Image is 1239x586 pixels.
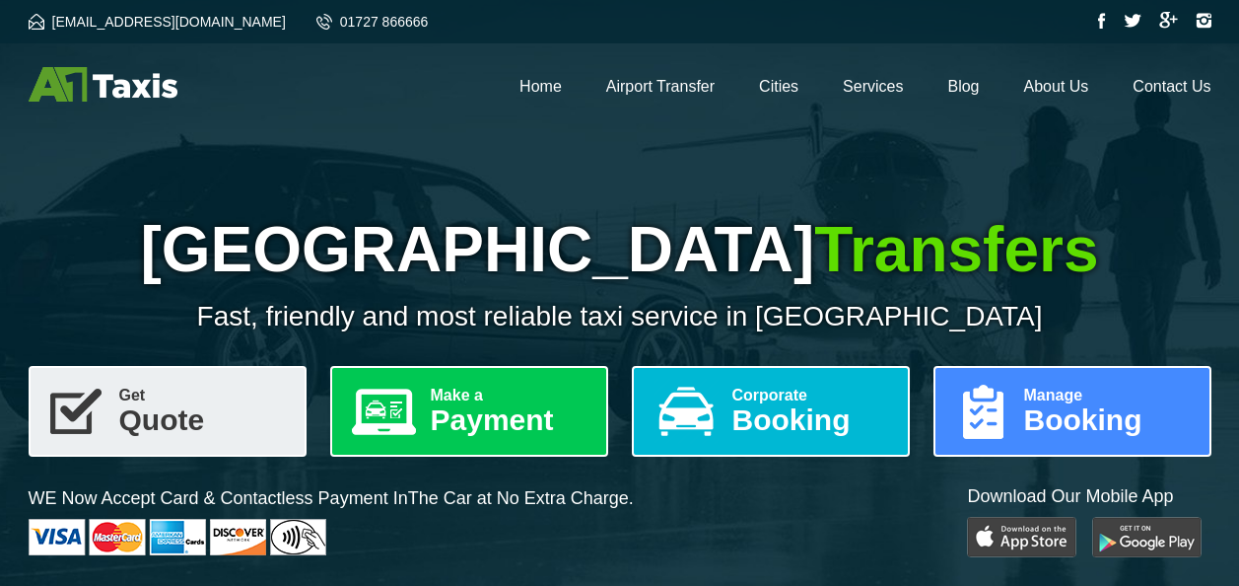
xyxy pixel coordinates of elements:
[29,486,634,511] p: WE Now Accept Card & Contactless Payment In
[1159,12,1178,29] img: Google Plus
[814,214,1098,285] span: Transfers
[967,517,1076,557] img: Play Store
[1133,78,1210,95] a: Contact Us
[119,388,289,403] span: Get
[29,67,177,102] img: A1 Taxis St Albans LTD
[606,78,715,95] a: Airport Transfer
[1024,388,1194,403] span: Manage
[759,78,798,95] a: Cities
[1196,13,1211,29] img: Instagram
[408,488,634,508] span: The Car at No Extra Charge.
[933,366,1211,457] a: ManageBooking
[843,78,903,95] a: Services
[1024,78,1089,95] a: About Us
[316,14,429,30] a: 01727 866666
[732,388,892,403] span: Corporate
[967,484,1210,509] p: Download Our Mobile App
[1124,14,1141,28] img: Twitter
[29,14,286,30] a: [EMAIL_ADDRESS][DOMAIN_NAME]
[29,519,326,555] img: Cards
[431,388,590,403] span: Make a
[947,78,979,95] a: Blog
[1098,13,1106,29] img: Facebook
[29,213,1211,286] h1: [GEOGRAPHIC_DATA]
[29,366,307,457] a: GetQuote
[1092,517,1202,557] img: Google Play
[29,301,1211,332] p: Fast, friendly and most reliable taxi service in [GEOGRAPHIC_DATA]
[632,366,910,457] a: CorporateBooking
[330,366,608,457] a: Make aPayment
[519,78,562,95] a: Home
